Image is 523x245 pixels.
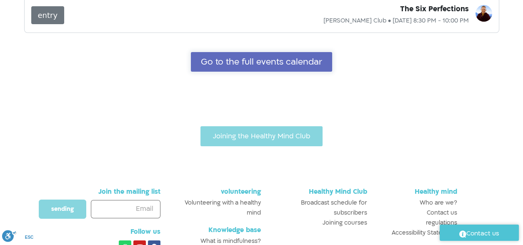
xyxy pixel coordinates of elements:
[375,218,457,228] a: regulations
[323,17,469,25] font: [PERSON_NAME] Club • [DATE] 8:30 PM - 10:00 PM
[269,198,367,218] a: Broadcast schedule for subscribers
[200,126,323,146] a: Joining the Healthy Mind Club
[420,199,457,207] font: Who are we?
[475,5,492,22] img: Pema Chodron Club
[98,187,160,196] font: Join the mailing list
[38,11,58,20] font: entry
[440,225,519,241] a: Contact us
[415,187,457,196] font: Healthy mind
[466,229,499,237] font: Contact us
[200,237,261,245] font: What is mindfulness?
[183,198,260,218] a: Volunteering with a healthy mind
[130,227,160,236] font: Follow us
[185,199,260,217] font: Volunteering with a healthy mind
[426,219,457,227] font: regulations
[31,6,65,24] a: entry
[51,205,74,213] font: sending
[309,187,367,196] font: Healthy Mind Club
[375,228,457,238] a: Accessibility Statement
[91,200,160,218] input: Email
[213,132,310,141] font: Joining the Healthy Mind Club
[191,52,332,72] a: Go to the full events calendar
[427,209,457,217] font: Contact us
[323,219,367,227] font: Joining courses
[269,218,367,228] a: Joining courses
[221,187,261,196] font: volunteering
[38,199,87,219] button: sending
[301,199,367,217] font: Broadcast schedule for subscribers
[375,208,457,218] a: Contact us
[400,4,469,14] font: The Six Perfections
[375,198,457,208] a: Who are we?
[201,56,322,67] font: Go to the full events calendar
[392,229,457,237] font: Accessibility Statement
[208,225,261,235] font: Knowledge base
[66,199,161,223] form: New form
